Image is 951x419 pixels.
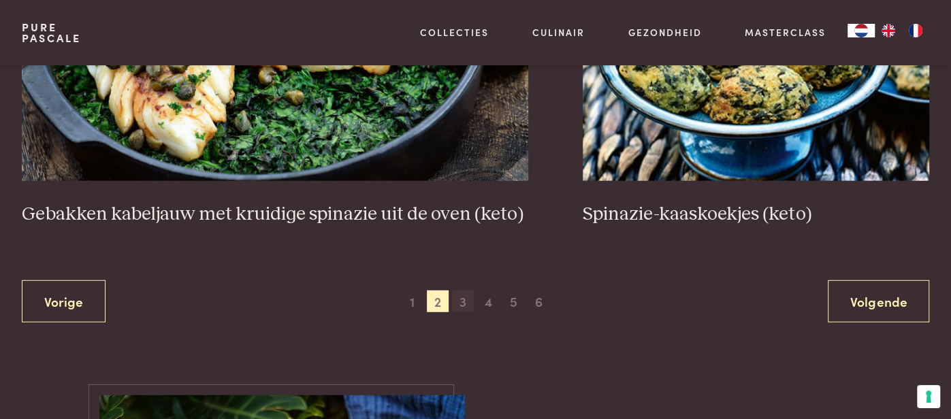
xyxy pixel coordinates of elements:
[22,280,106,323] a: Vorige
[22,22,81,44] a: PurePascale
[402,290,423,312] span: 1
[22,203,529,227] h3: Gebakken kabeljauw met kruidige spinazie uit de oven (keto)
[532,25,585,39] a: Culinair
[420,25,489,39] a: Collecties
[848,24,875,37] div: Language
[583,203,929,227] h3: Spinazie-kaaskoekjes (keto)
[477,290,499,312] span: 4
[628,25,702,39] a: Gezondheid
[452,290,474,312] span: 3
[917,385,940,408] button: Uw voorkeuren voor toestemming voor trackingtechnologieën
[848,24,929,37] aside: Language selected: Nederlands
[528,290,550,312] span: 6
[745,25,826,39] a: Masterclass
[902,24,929,37] a: FR
[848,24,875,37] a: NL
[875,24,929,37] ul: Language list
[875,24,902,37] a: EN
[427,290,449,312] span: 2
[502,290,524,312] span: 5
[828,280,929,323] a: Volgende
